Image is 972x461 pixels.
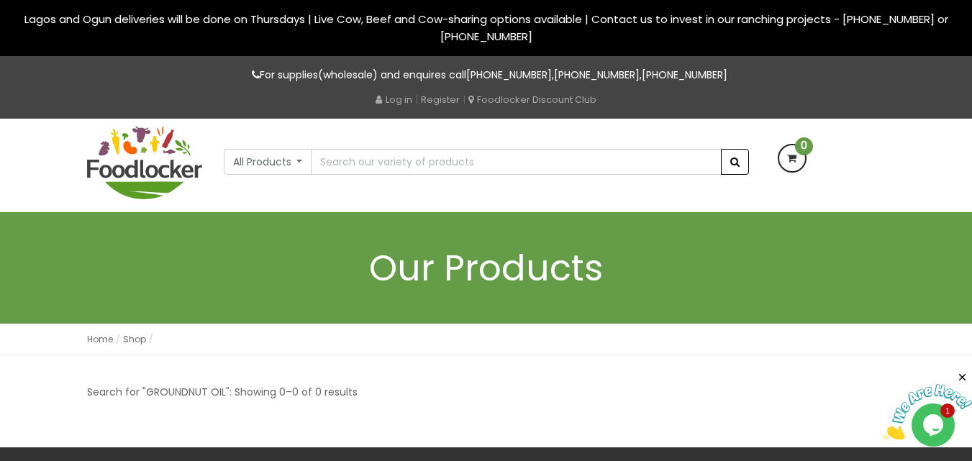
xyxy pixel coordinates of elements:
[468,93,596,106] a: Foodlocker Discount Club
[311,149,721,175] input: Search our variety of products
[24,12,948,44] span: Lagos and Ogun deliveries will be done on Thursdays | Live Cow, Beef and Cow-sharing options avai...
[87,67,886,83] p: For supplies(wholesale) and enquires call , ,
[376,93,412,106] a: Log in
[224,149,312,175] button: All Products
[87,248,886,288] h1: Our Products
[463,92,465,106] span: |
[87,126,202,199] img: FoodLocker
[87,384,358,401] p: Search for "GROUNDNUT OIL": Showing 0–0 of 0 results
[466,68,552,82] a: [PHONE_NUMBER]
[883,371,972,439] iframe: chat widget
[421,93,460,106] a: Register
[87,333,113,345] a: Home
[795,137,813,155] span: 0
[415,92,418,106] span: |
[554,68,640,82] a: [PHONE_NUMBER]
[642,68,727,82] a: [PHONE_NUMBER]
[123,333,146,345] a: Shop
